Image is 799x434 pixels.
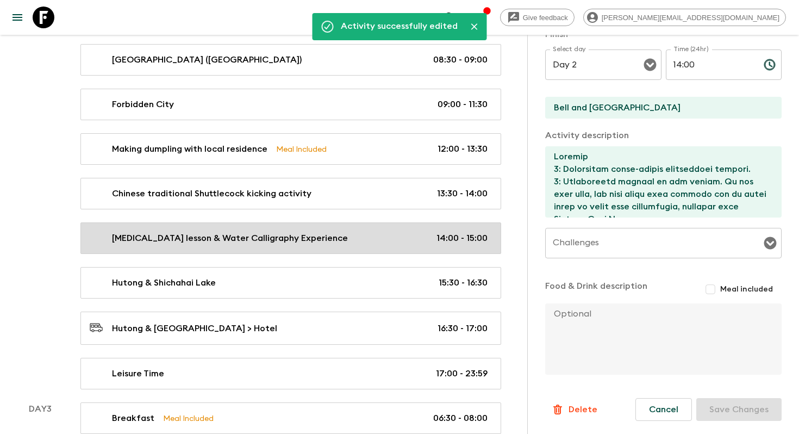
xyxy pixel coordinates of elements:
button: Delete [545,399,603,420]
p: [MEDICAL_DATA] lesson & Water Calligraphy Experience [112,232,348,245]
p: 15:30 - 16:30 [439,276,488,289]
p: 12:00 - 13:30 [438,142,488,156]
p: Hutong & Shichahai Lake [112,276,216,289]
p: 17:00 - 23:59 [436,367,488,380]
p: Leisure Time [112,367,164,380]
a: Give feedback [500,9,575,26]
span: [PERSON_NAME][EMAIL_ADDRESS][DOMAIN_NAME] [596,14,785,22]
a: Forbidden City09:00 - 11:30 [80,89,501,120]
p: 08:30 - 09:00 [433,53,488,66]
p: 06:30 - 08:00 [433,412,488,425]
a: [MEDICAL_DATA] lesson & Water Calligraphy Experience14:00 - 15:00 [80,222,501,254]
p: Food & Drink description [545,280,647,299]
span: Meal included [720,284,773,295]
p: [GEOGRAPHIC_DATA] ([GEOGRAPHIC_DATA]) [112,53,302,66]
a: Chinese traditional Shuttlecock kicking activity13:30 - 14:00 [80,178,501,209]
div: Activity successfully edited [341,16,458,37]
p: 14:00 - 15:00 [436,232,488,245]
button: Close [466,18,483,35]
p: Delete [569,403,597,416]
p: 16:30 - 17:00 [438,322,488,335]
textarea: Loremipsu Dol sita conse adip elitsed 8.4 doeiusmodtem inc utlabo etdol ma ali enimad mi veniamqu... [545,146,773,218]
input: hh:mm [666,49,755,80]
p: 13:30 - 14:00 [437,187,488,200]
button: Open [642,57,658,72]
p: Forbidden City [112,98,174,111]
a: Leisure Time17:00 - 23:59 [80,358,501,389]
a: [GEOGRAPHIC_DATA] ([GEOGRAPHIC_DATA])08:30 - 09:00 [80,44,501,76]
p: Chinese traditional Shuttlecock kicking activity [112,187,311,200]
p: Making dumpling with local residence [112,142,267,156]
label: Time (24hr) [673,45,709,54]
input: End Location (leave blank if same as Start) [545,97,773,119]
a: Hutong & Shichahai Lake15:30 - 16:30 [80,267,501,299]
p: 09:00 - 11:30 [438,98,488,111]
div: [PERSON_NAME][EMAIL_ADDRESS][DOMAIN_NAME] [583,9,786,26]
a: BreakfastMeal Included06:30 - 08:00 [80,402,501,434]
button: Open [763,235,778,251]
button: Choose time, selected time is 2:00 PM [759,54,781,76]
p: Meal Included [276,143,327,155]
a: Hutong & [GEOGRAPHIC_DATA] > Hotel16:30 - 17:00 [80,312,501,345]
a: Making dumpling with local residenceMeal Included12:00 - 13:30 [80,133,501,165]
p: Breakfast [112,412,154,425]
p: Meal Included [163,412,214,424]
button: search adventures [439,7,461,28]
label: Select day [553,45,586,54]
p: Day 3 [13,402,67,416]
p: Hutong & [GEOGRAPHIC_DATA] > Hotel [112,322,277,335]
p: Activity description [545,129,782,142]
span: Give feedback [517,14,574,22]
button: Cancel [635,398,692,421]
button: menu [7,7,28,28]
